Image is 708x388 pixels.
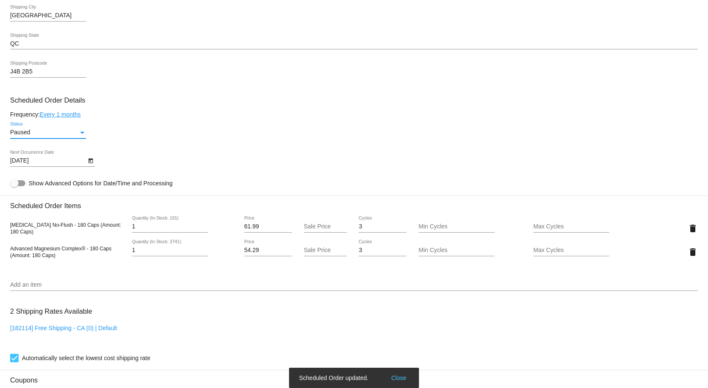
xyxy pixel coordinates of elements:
input: Max Cycles [533,223,609,230]
input: Price [244,247,292,254]
mat-select: Status [10,129,86,136]
input: Add an item [10,282,698,288]
input: Shipping Postcode [10,68,86,75]
simple-snack-bar: Scheduled Order updated. [299,374,409,382]
a: Every 1 months [40,111,81,118]
input: Max Cycles [533,247,609,254]
mat-icon: delete [688,247,698,257]
h3: Coupons [10,370,698,384]
input: Cycles [359,247,406,254]
h3: Scheduled Order Details [10,96,698,104]
div: Frequency: [10,111,698,118]
span: Paused [10,129,30,136]
input: Cycles [359,223,406,230]
a: [182114] Free Shipping - CA (0) | Default [10,325,117,331]
input: Quantity (In Stock: 101) [132,223,208,230]
input: Quantity (In Stock: 3741) [132,247,208,254]
span: Automatically select the lowest cost shipping rate [22,353,150,363]
button: Close [389,374,409,382]
input: Min Cycles [419,223,495,230]
span: Show Advanced Options for Date/Time and Processing [29,179,173,187]
h3: Scheduled Order Items [10,195,698,210]
span: [MEDICAL_DATA] No-Flush - 180 Caps (Amount: 180 Caps) [10,222,121,235]
input: Min Cycles [419,247,495,254]
button: Open calendar [86,156,95,165]
input: Next Occurrence Date [10,157,86,164]
input: Sale Price [304,223,347,230]
input: Sale Price [304,247,347,254]
mat-icon: delete [688,223,698,233]
h3: 2 Shipping Rates Available [10,302,92,320]
input: Shipping City [10,12,86,19]
input: Shipping State [10,41,698,47]
span: Advanced Magnesium Complex® - 180 Caps (Amount: 180 Caps) [10,246,111,258]
input: Price [244,223,292,230]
